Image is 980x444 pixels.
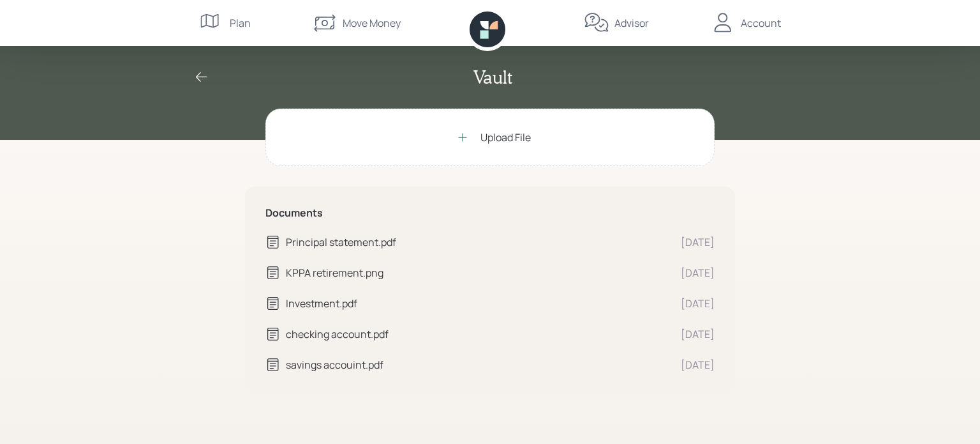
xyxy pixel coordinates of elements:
a: savings accouint.pdf[DATE] [265,357,715,372]
div: Move Money [343,15,401,31]
div: savings accouint.pdf [286,357,671,372]
div: [DATE] [681,326,715,342]
div: [DATE] [681,234,715,250]
a: checking account.pdf[DATE] [265,326,715,342]
div: Investment.pdf [286,296,671,311]
a: KPPA retirement.png[DATE] [265,265,715,280]
div: Upload File [480,130,531,145]
div: Advisor [614,15,649,31]
div: KPPA retirement.png [286,265,671,280]
div: [DATE] [681,265,715,280]
a: Investment.pdf[DATE] [265,296,715,311]
div: Plan [230,15,251,31]
h5: Documents [265,207,715,219]
h2: Vault [473,66,512,88]
a: Principal statement.pdf[DATE] [265,234,715,250]
div: [DATE] [681,357,715,372]
div: checking account.pdf [286,326,671,342]
div: [DATE] [681,296,715,311]
div: Principal statement.pdf [286,234,671,250]
div: Account [741,15,781,31]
